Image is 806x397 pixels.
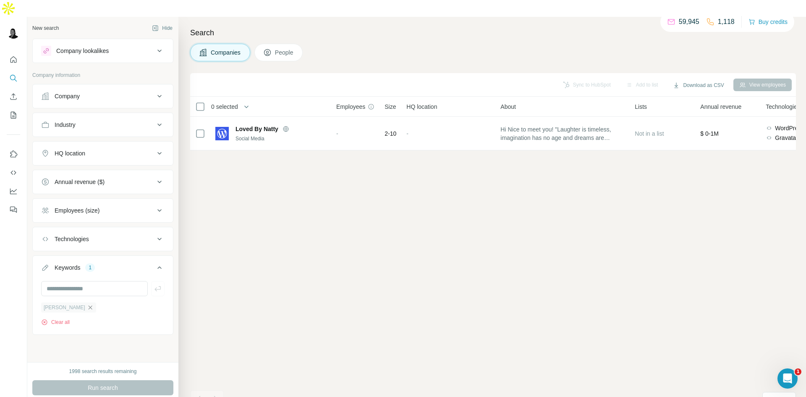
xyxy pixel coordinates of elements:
span: 1 [795,368,801,375]
iframe: Intercom live chat [777,368,798,389]
h4: Search [190,27,796,39]
span: People [275,48,294,57]
button: Use Surfe on LinkedIn [7,147,20,162]
span: $ 0-1M [700,130,719,137]
span: - [406,130,408,137]
span: 2-10 [385,129,396,138]
button: Use Surfe API [7,165,20,180]
img: Logo of Loved By Natty [215,127,229,140]
div: 1 [85,264,95,271]
div: 1998 search results remaining [69,368,137,375]
button: Keywords1 [33,258,173,281]
div: Company lookalikes [56,47,109,55]
div: New search [32,24,59,32]
span: Lists [635,103,647,111]
span: [PERSON_NAME] [44,304,85,311]
span: Companies [211,48,241,57]
button: Company lookalikes [33,41,173,61]
button: My lists [7,108,20,123]
span: WordPress, [775,124,806,132]
span: Size [385,103,396,111]
img: Avatar [7,25,20,39]
button: Clear all [41,318,70,326]
div: Company [55,92,80,100]
span: Loved By Natty [236,125,278,133]
p: 1,118 [718,17,735,27]
div: Industry [55,121,76,129]
button: Buy credits [748,16,788,28]
span: Annual revenue [700,103,741,111]
div: HQ location [55,149,85,158]
span: Hi Nice to meet you! "Laughter is timeless, imagination has no age and dreams are forever" Hi, I'... [500,125,625,142]
span: Employees [336,103,365,111]
p: Company information [32,71,173,79]
button: HQ location [33,143,173,163]
button: Annual revenue ($) [33,172,173,192]
button: Company [33,86,173,106]
p: 59,945 [679,17,699,27]
button: Dashboard [7,184,20,199]
span: Not in a list [635,130,664,137]
span: Gravatar, [775,134,799,142]
button: Employees (size) [33,200,173,221]
button: Search [7,71,20,86]
button: Hide [146,22,178,34]
div: Social Media [236,135,326,142]
div: Technologies [55,235,89,243]
span: HQ location [406,103,437,111]
div: Annual revenue ($) [55,178,105,186]
button: Quick start [7,52,20,67]
button: Feedback [7,202,20,217]
span: - [336,130,338,137]
div: Employees (size) [55,206,99,215]
button: Technologies [33,229,173,249]
button: Download as CSV [667,79,730,92]
button: Industry [33,115,173,135]
span: 0 selected [211,103,238,111]
div: Keywords [55,263,80,272]
button: Enrich CSV [7,89,20,104]
span: Technologies [766,103,800,111]
span: About [500,103,516,111]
